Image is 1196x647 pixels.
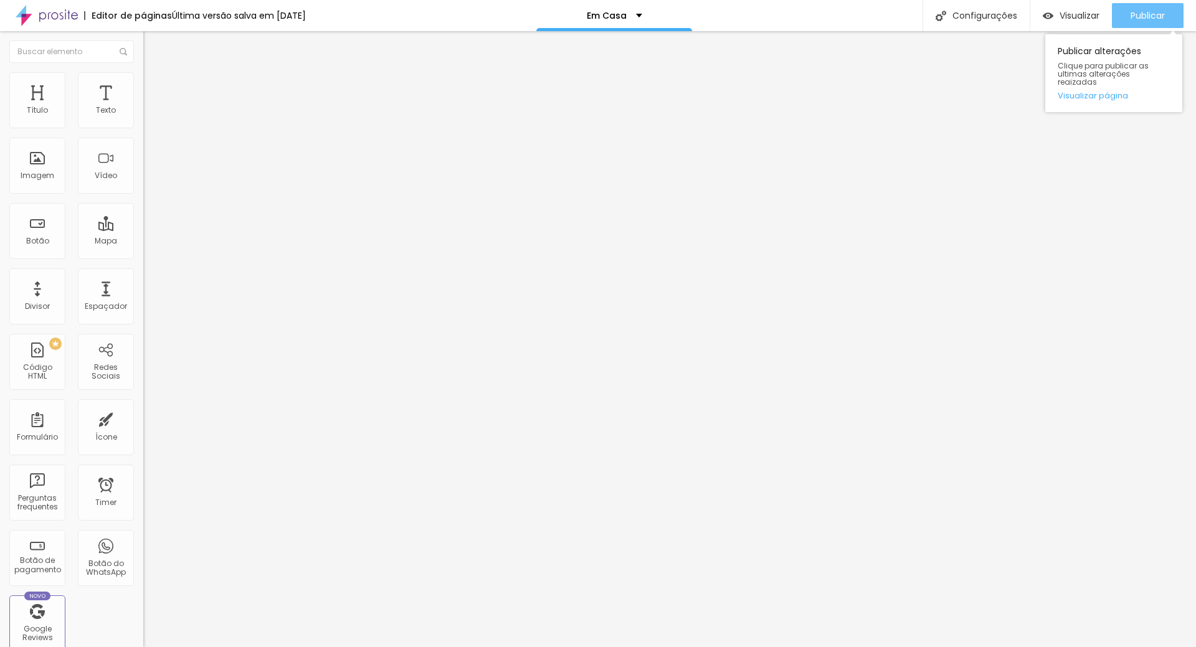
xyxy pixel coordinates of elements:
button: Visualizar [1030,3,1112,28]
div: Perguntas frequentes [12,494,62,512]
div: Google Reviews [12,625,62,643]
div: Publicar alterações [1045,34,1182,112]
div: Espaçador [85,302,127,311]
img: Icone [936,11,946,21]
div: Texto [96,106,116,115]
div: Botão do WhatsApp [81,559,130,577]
div: Vídeo [95,171,117,180]
div: Código HTML [12,363,62,381]
div: Formulário [17,433,58,442]
div: Última versão salva em [DATE] [172,11,306,20]
div: Imagem [21,171,54,180]
span: Publicar [1131,11,1165,21]
div: Novo [24,592,51,600]
div: Botão [26,237,49,245]
a: Visualizar página [1058,92,1170,100]
div: Editor de páginas [84,11,172,20]
span: Visualizar [1060,11,1099,21]
div: Redes Sociais [81,363,130,381]
div: Botão de pagamento [12,556,62,574]
div: Ícone [95,433,117,442]
iframe: Editor [143,31,1196,647]
button: Publicar [1112,3,1184,28]
div: Mapa [95,237,117,245]
img: Icone [120,48,127,55]
input: Buscar elemento [9,40,134,63]
div: Título [27,106,48,115]
div: Timer [95,498,116,507]
img: view-1.svg [1043,11,1053,21]
span: Clique para publicar as ultimas alterações reaizadas [1058,62,1170,87]
p: Em Casa [587,11,627,20]
div: Divisor [25,302,50,311]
